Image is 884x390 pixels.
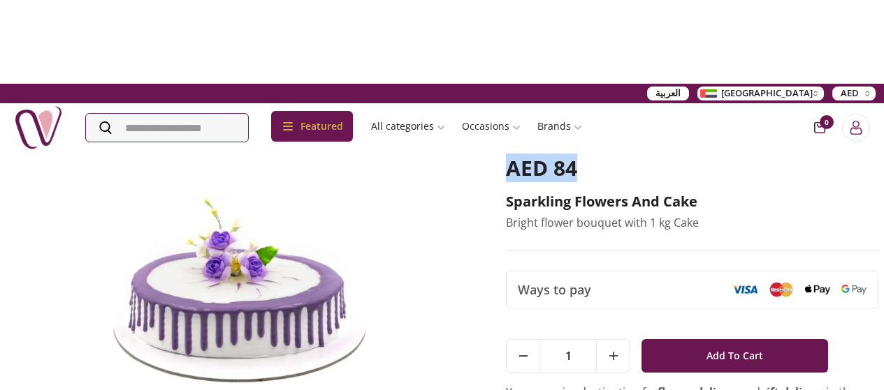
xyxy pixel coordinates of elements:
[14,103,63,152] img: Nigwa-uae-gifts
[697,87,824,100] button: [GEOGRAPHIC_DATA]
[655,87,681,100] span: العربية
[841,285,867,294] img: Google Pay
[769,282,794,297] img: Mastercard
[732,285,758,294] img: Visa
[506,153,577,182] span: AED 84
[842,114,870,142] button: Login
[841,87,859,100] span: AED
[707,343,763,368] span: Add To Cart
[805,285,830,295] img: Apple Pay
[363,114,454,139] a: All categories
[540,340,596,372] span: 1
[721,87,813,100] span: [GEOGRAPHIC_DATA]
[642,339,827,373] button: Add To Cart
[506,192,878,211] h2: Sparkling Flowers and Cake
[454,114,529,139] a: Occasions
[271,111,353,142] div: Featured
[820,115,834,129] span: 0
[700,89,717,98] img: Arabic_dztd3n.png
[86,114,248,142] input: Search
[529,114,590,139] a: Brands
[832,87,876,100] button: AED
[814,122,825,133] button: cart-button
[506,214,878,231] p: Bright flower bouquet with 1 kg Cake
[518,280,591,299] span: Ways to pay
